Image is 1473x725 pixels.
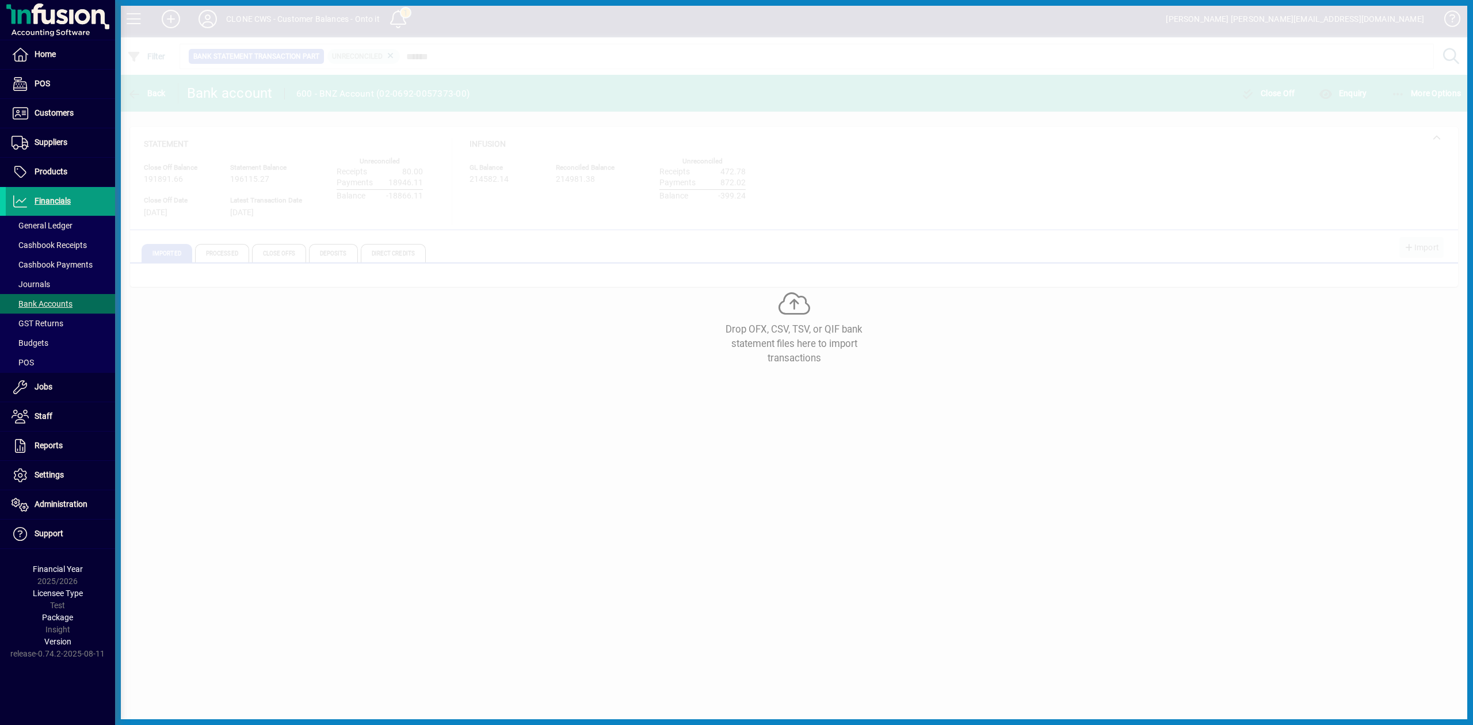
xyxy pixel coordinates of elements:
[35,167,67,176] span: Products
[6,520,115,548] a: Support
[35,382,52,391] span: Jobs
[42,613,73,622] span: Package
[6,255,115,274] a: Cashbook Payments
[35,499,87,509] span: Administration
[12,319,63,328] span: GST Returns
[44,637,71,646] span: Version
[6,373,115,402] a: Jobs
[12,221,72,230] span: General Ledger
[6,402,115,431] a: Staff
[12,260,93,269] span: Cashbook Payments
[35,108,74,117] span: Customers
[35,411,52,421] span: Staff
[35,441,63,450] span: Reports
[6,128,115,157] a: Suppliers
[35,79,50,88] span: POS
[35,470,64,479] span: Settings
[6,70,115,98] a: POS
[35,49,56,59] span: Home
[35,196,71,205] span: Financials
[6,235,115,255] a: Cashbook Receipts
[12,299,72,308] span: Bank Accounts
[12,338,48,348] span: Budgets
[33,589,83,598] span: Licensee Type
[6,314,115,333] a: GST Returns
[6,40,115,69] a: Home
[6,490,115,519] a: Administration
[6,216,115,235] a: General Ledger
[6,158,115,186] a: Products
[6,432,115,460] a: Reports
[12,241,87,250] span: Cashbook Receipts
[6,274,115,294] a: Journals
[6,461,115,490] a: Settings
[6,333,115,353] a: Budgets
[35,529,63,538] span: Support
[6,353,115,372] a: POS
[12,358,34,367] span: POS
[6,99,115,128] a: Customers
[6,294,115,314] a: Bank Accounts
[12,280,50,289] span: Journals
[35,138,67,147] span: Suppliers
[33,564,83,574] span: Financial Year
